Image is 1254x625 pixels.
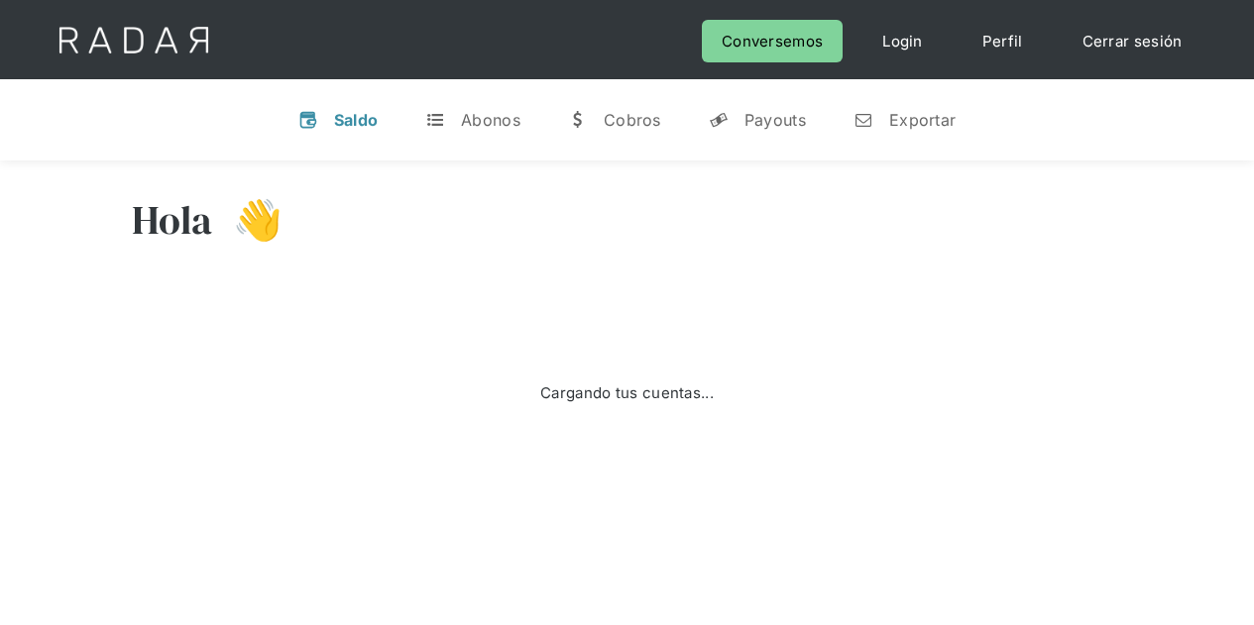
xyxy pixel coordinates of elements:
[132,195,213,245] h3: Hola
[461,110,520,130] div: Abonos
[298,110,318,130] div: v
[334,110,379,130] div: Saldo
[963,20,1043,62] a: Perfil
[425,110,445,130] div: t
[744,110,806,130] div: Payouts
[862,20,943,62] a: Login
[604,110,661,130] div: Cobros
[213,195,283,245] h3: 👋
[702,20,843,62] a: Conversemos
[709,110,729,130] div: y
[568,110,588,130] div: w
[540,379,714,406] div: Cargando tus cuentas...
[854,110,873,130] div: n
[1063,20,1202,62] a: Cerrar sesión
[889,110,956,130] div: Exportar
